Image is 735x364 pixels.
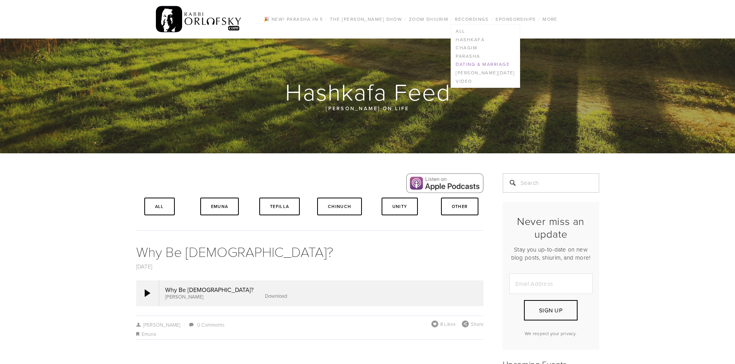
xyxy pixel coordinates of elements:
[503,173,599,193] input: Search
[325,16,327,22] span: /
[142,330,156,337] a: Emuna
[182,104,553,112] p: [PERSON_NAME] on life
[509,273,593,294] input: Email Address
[538,16,540,22] span: /
[451,60,519,69] a: Dating & Marriage
[136,262,152,270] a: [DATE]
[317,198,362,215] a: Chinuch
[136,321,181,328] a: [PERSON_NAME]
[156,4,242,34] img: RabbiOrlofsky.com
[509,330,593,337] p: We respect your privacy.
[451,44,519,52] a: Chagim
[451,16,453,22] span: /
[261,14,325,24] a: 🎉 NEW! Parasha in 5
[524,300,577,320] button: Sign Up
[493,14,538,24] a: Sponsorships
[180,321,188,328] span: /
[509,215,593,240] h2: Never miss an update
[462,320,483,327] div: Share
[136,79,600,104] h1: Hashkafa Feed
[451,52,519,60] a: Parasha
[197,321,225,328] a: 0 Comments
[441,198,479,215] a: Other
[136,242,333,261] a: Why Be [DEMOGRAPHIC_DATA]?
[451,27,519,35] a: All
[451,77,519,86] a: Video
[453,14,491,24] a: Recordings
[404,16,406,22] span: /
[540,14,560,24] a: More
[328,14,405,24] a: The [PERSON_NAME] Show
[440,320,456,327] span: 8 Likes
[144,198,175,215] a: All
[539,306,563,314] span: Sign Up
[451,69,519,77] a: [PERSON_NAME][DATE]
[259,198,300,215] a: Tefilla
[491,16,493,22] span: /
[382,198,418,215] a: Unity
[451,35,519,44] a: Hashkafa
[265,292,287,299] a: Download
[407,14,451,24] a: Zoom Shiurim
[200,198,239,215] a: Emuna
[509,245,593,262] p: Stay you up-to-date on new blog posts, shiurim, and more!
